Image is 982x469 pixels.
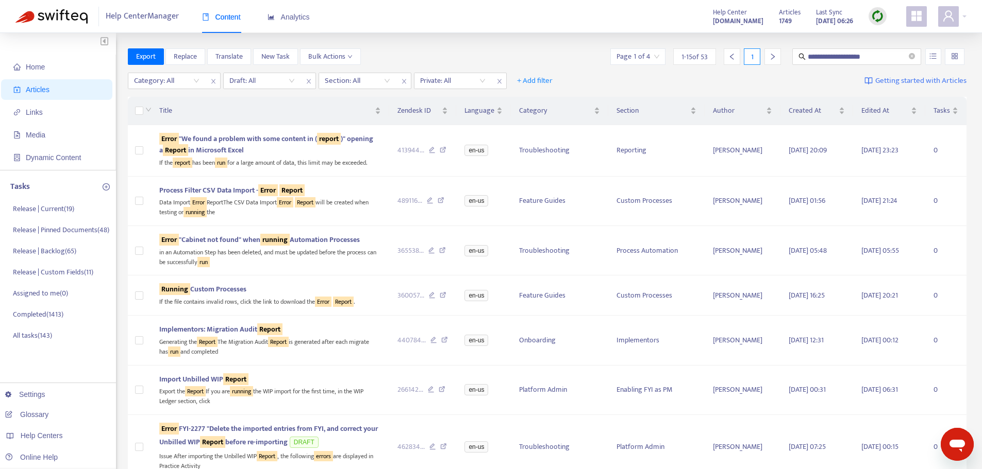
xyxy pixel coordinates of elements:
[929,53,937,60] span: unordered-list
[308,51,353,62] span: Bulk Actions
[261,51,290,62] span: New Task
[511,226,608,275] td: Troubleshooting
[397,441,425,453] span: 462834 ...
[705,177,780,226] td: [PERSON_NAME]
[608,125,705,177] td: Reporting
[13,224,109,235] p: Release | Pinned Documents ( 48 )
[861,441,898,453] span: [DATE] 00:15
[159,423,179,435] sqkw: Error
[816,7,842,18] span: Last Sync
[197,257,210,267] sqkw: run
[159,133,179,145] sqkw: Error
[279,184,305,196] sqkw: Report
[464,245,488,256] span: en-us
[159,234,360,246] span: "Cabinet not found" when Automation Processes
[13,309,63,320] p: Completed ( 1413 )
[864,77,873,85] img: image-link
[159,283,190,295] sqkw: Running
[789,384,826,395] span: [DATE] 00:31
[26,63,45,71] span: Home
[864,73,967,89] a: Getting started with Articles
[925,125,967,177] td: 0
[174,51,197,62] span: Replace
[268,13,310,21] span: Analytics
[26,153,81,162] span: Dynamic Content
[909,53,915,59] span: close-circle
[207,75,220,88] span: close
[26,131,45,139] span: Media
[136,51,156,62] span: Export
[798,53,806,60] span: search
[509,73,560,89] button: + Add filter
[861,195,897,206] span: [DATE] 21:24
[190,197,207,207] sqkw: Error
[608,226,705,275] td: Process Automation
[5,453,58,461] a: Online Help
[159,323,282,335] span: Implementors: Migration Audit
[728,53,736,60] span: left
[511,177,608,226] td: Feature Guides
[13,288,68,299] p: Assigned to me ( 0 )
[608,177,705,226] td: Custom Processes
[511,366,608,415] td: Platform Admin
[456,97,511,125] th: Language
[128,48,164,65] button: Export
[5,390,45,398] a: Settings
[317,133,341,145] sqkw: report
[511,97,608,125] th: Category
[389,97,457,125] th: Zendesk ID
[159,283,246,295] span: Custom Processes
[184,207,207,217] sqkw: running
[713,15,763,27] a: [DOMAIN_NAME]
[295,197,315,207] sqkw: Report
[861,144,898,156] span: [DATE] 23:23
[257,451,277,461] sqkw: Report
[397,290,424,301] span: 360057 ...
[159,295,381,307] div: If the file contains invalid rows, click the link to download the .
[705,97,780,125] th: Author
[207,48,251,65] button: Translate
[705,316,780,365] td: [PERSON_NAME]
[871,10,884,23] img: sync.dc5367851b00ba804db3.png
[397,195,422,206] span: 489116 ...
[464,105,494,116] span: Language
[145,107,152,113] span: down
[21,431,63,440] span: Help Centers
[789,334,824,346] span: [DATE] 12:31
[159,184,305,196] span: Process Filter CSV Data Import -
[168,346,180,357] sqkw: run
[519,105,592,116] span: Category
[26,108,43,116] span: Links
[789,441,826,453] span: [DATE] 07:25
[517,75,553,87] span: + Add filter
[853,97,925,125] th: Edited At
[464,335,488,346] span: en-us
[333,297,354,307] sqkw: Report
[257,323,282,335] sqkw: Report
[13,63,21,71] span: home
[861,245,899,256] span: [DATE] 05:55
[13,330,52,341] p: All tasks ( 143 )
[779,15,792,27] strong: 1749
[13,203,74,214] p: Release | Current ( 19 )
[185,386,206,396] sqkw: Report
[861,105,909,116] span: Edited At
[15,9,88,24] img: Swifteq
[197,337,218,347] sqkw: Report
[165,48,205,65] button: Replace
[511,125,608,177] td: Troubleshooting
[159,385,381,406] div: Export the If you are the WIP import for the first time, in the WIP Ledger section, click
[925,177,967,226] td: 0
[713,7,747,18] span: Help Center
[608,275,705,316] td: Custom Processes
[744,48,760,65] div: 1
[5,410,48,419] a: Glossary
[608,97,705,125] th: Section
[705,275,780,316] td: [PERSON_NAME]
[159,335,381,356] div: Generating the The Migration Audit is generated after each migrate has and completed
[202,13,241,21] span: Content
[13,86,21,93] span: account-book
[159,105,373,116] span: Title
[780,97,853,125] th: Created At
[681,51,708,62] span: 1 - 15 of 53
